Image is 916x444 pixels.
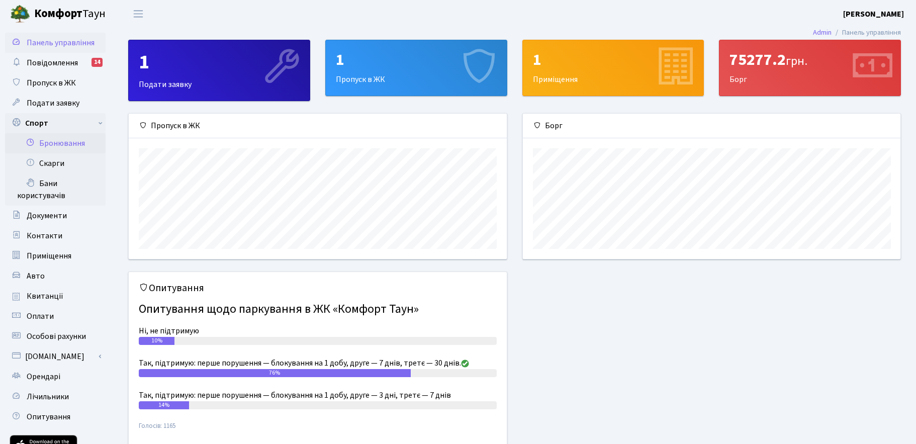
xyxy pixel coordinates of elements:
[523,40,704,96] div: Приміщення
[91,58,103,67] div: 14
[27,98,79,109] span: Подати заявку
[27,411,70,422] span: Опитування
[5,73,106,93] a: Пропуск в ЖК
[5,387,106,407] a: Лічильники
[10,4,30,24] img: logo.png
[832,27,901,38] li: Панель управління
[5,153,106,173] a: Скарги
[522,40,704,96] a: 1Приміщення
[129,114,507,138] div: Пропуск в ЖК
[5,246,106,266] a: Приміщення
[326,40,507,96] div: Пропуск в ЖК
[139,337,174,345] div: 10%
[5,306,106,326] a: Оплати
[5,113,106,133] a: Спорт
[27,57,78,68] span: Повідомлення
[5,33,106,53] a: Панель управління
[139,298,497,321] h4: Опитування щодо паркування в ЖК «Комфорт Таун»
[5,326,106,346] a: Особові рахунки
[27,291,63,302] span: Квитанції
[5,407,106,427] a: Опитування
[34,6,106,23] span: Таун
[729,50,890,69] div: 75277.2
[27,391,69,402] span: Лічильники
[139,357,497,369] div: Так, підтримую: перше порушення — блокування на 1 добу, друге — 7 днів, третє — 30 днів.
[786,52,807,70] span: грн.
[5,286,106,306] a: Квитанції
[139,50,300,74] div: 1
[5,367,106,387] a: Орендарі
[27,371,60,382] span: Орендарі
[5,266,106,286] a: Авто
[139,401,189,409] div: 14%
[843,8,904,20] a: [PERSON_NAME]
[336,50,497,69] div: 1
[139,421,497,439] small: Голосів: 1165
[27,311,54,322] span: Оплати
[5,226,106,246] a: Контакти
[5,206,106,226] a: Документи
[813,27,832,38] a: Admin
[139,325,497,337] div: Ні, не підтримую
[27,77,76,88] span: Пропуск в ЖК
[27,331,86,342] span: Особові рахунки
[719,40,900,96] div: Борг
[5,93,106,113] a: Подати заявку
[129,40,310,101] div: Подати заявку
[27,271,45,282] span: Авто
[533,50,694,69] div: 1
[325,40,507,96] a: 1Пропуск в ЖК
[34,6,82,22] b: Комфорт
[126,6,151,22] button: Переключити навігацію
[27,230,62,241] span: Контакти
[139,389,497,401] div: Так, підтримую: перше порушення — блокування на 1 добу, друге — 3 дні, третє — 7 днів
[843,9,904,20] b: [PERSON_NAME]
[5,173,106,206] a: Бани користувачів
[5,133,106,153] a: Бронювання
[27,210,67,221] span: Документи
[523,114,901,138] div: Борг
[27,37,95,48] span: Панель управління
[27,250,71,261] span: Приміщення
[128,40,310,101] a: 1Подати заявку
[139,369,411,377] div: 76%
[139,282,497,294] h5: Опитування
[798,22,916,43] nav: breadcrumb
[5,53,106,73] a: Повідомлення14
[5,346,106,367] a: [DOMAIN_NAME]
